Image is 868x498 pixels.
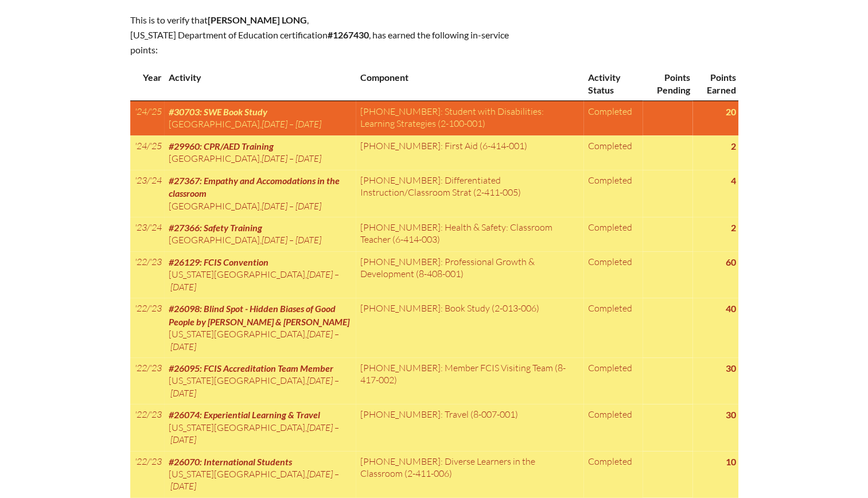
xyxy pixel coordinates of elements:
span: [US_STATE][GEOGRAPHIC_DATA] [169,375,305,386]
span: #26098: Blind Spot - Hidden Biases of Good People by [PERSON_NAME] & [PERSON_NAME] [169,303,349,326]
p: This is to verify that , [US_STATE] Department of Education certification , has earned the follow... [130,13,534,57]
td: , [164,298,356,357]
td: , [164,170,356,217]
td: Completed [583,135,643,170]
td: [PHONE_NUMBER]: Member FCIS Visiting Team (8-417-002) [356,357,584,404]
td: [PHONE_NUMBER]: First Aid (6-414-001) [356,135,584,170]
span: [GEOGRAPHIC_DATA] [169,200,260,212]
span: [US_STATE][GEOGRAPHIC_DATA] [169,422,305,433]
span: [DATE] – [DATE] [169,375,339,398]
span: #30703: SWE Book Study [169,106,267,117]
span: #27367: Empathy and Accomodations in the classroom [169,175,340,199]
strong: 10 [726,456,736,467]
td: Completed [583,298,643,357]
span: [GEOGRAPHIC_DATA] [169,234,260,246]
td: Completed [583,170,643,217]
span: #27366: Safety Training [169,222,262,233]
td: '24/'25 [130,100,164,135]
strong: 60 [726,256,736,267]
td: [PHONE_NUMBER]: Diverse Learners in the Classroom (2-411-006) [356,451,584,497]
strong: 4 [731,175,736,186]
span: [DATE] – [DATE] [262,153,321,164]
span: [DATE] – [DATE] [262,118,321,130]
td: , [164,251,356,298]
span: [PERSON_NAME] Long [208,14,307,25]
span: [DATE] – [DATE] [169,422,339,445]
td: , [164,357,356,404]
td: '22/'23 [130,251,164,298]
strong: 30 [726,363,736,373]
strong: 20 [726,106,736,117]
td: [PHONE_NUMBER]: Travel (8-007-001) [356,404,584,450]
strong: 30 [726,409,736,420]
td: , [164,451,356,497]
span: [GEOGRAPHIC_DATA] [169,118,260,130]
td: [PHONE_NUMBER]: Differentiated Instruction/Classroom Strat (2-411-005) [356,170,584,217]
td: [PHONE_NUMBER]: Health & Safety: Classroom Teacher (6-414-003) [356,217,584,251]
td: , [164,404,356,450]
span: #29960: CPR/AED Training [169,141,274,151]
th: Points Earned [692,67,738,100]
span: [DATE] – [DATE] [169,269,339,292]
td: '23/'24 [130,170,164,217]
span: #26074: Experiential Learning & Travel [169,409,320,420]
th: Component [356,67,584,100]
td: [PHONE_NUMBER]: Student with Disabilities: Learning Strategies (2-100-001) [356,100,584,135]
th: Activity [164,67,356,100]
span: [GEOGRAPHIC_DATA] [169,153,260,164]
td: '22/'23 [130,298,164,357]
td: '22/'23 [130,451,164,497]
th: Activity Status [583,67,643,100]
span: [DATE] – [DATE] [262,234,321,246]
span: [US_STATE][GEOGRAPHIC_DATA] [169,328,305,340]
td: [PHONE_NUMBER]: Professional Growth & Development (8-408-001) [356,251,584,298]
strong: 2 [731,222,736,233]
td: Completed [583,357,643,404]
td: '23/'24 [130,217,164,251]
td: , [164,217,356,251]
span: #26070: International Students [169,456,292,467]
td: '22/'23 [130,404,164,450]
td: Completed [583,251,643,298]
strong: 2 [731,141,736,151]
span: #26129: FCIS Convention [169,256,268,267]
b: #1267430 [328,29,369,40]
td: [PHONE_NUMBER]: Book Study (2-013-006) [356,298,584,357]
td: '24/'25 [130,135,164,170]
span: [DATE] – [DATE] [169,328,339,352]
span: [US_STATE][GEOGRAPHIC_DATA] [169,269,305,280]
td: , [164,100,356,135]
td: Completed [583,451,643,497]
span: [DATE] – [DATE] [262,200,321,212]
td: Completed [583,217,643,251]
th: Year [130,67,164,100]
td: '22/'23 [130,357,164,404]
span: [US_STATE][GEOGRAPHIC_DATA] [169,468,305,480]
span: #26095: FCIS Accreditation Team Member [169,363,333,373]
td: Completed [583,100,643,135]
td: , [164,135,356,170]
span: [DATE] – [DATE] [169,468,339,492]
th: Points Pending [643,67,692,100]
td: Completed [583,404,643,450]
strong: 40 [726,303,736,314]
